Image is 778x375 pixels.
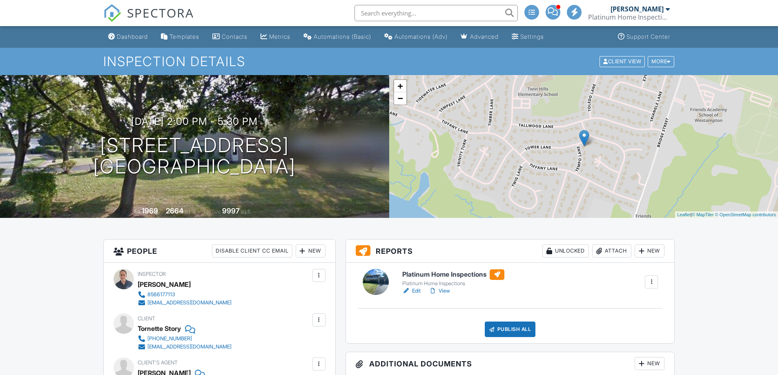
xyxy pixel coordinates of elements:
[592,244,631,257] div: Attach
[93,135,296,178] h1: [STREET_ADDRESS] [GEOGRAPHIC_DATA]
[103,4,121,22] img: The Best Home Inspection Software - Spectora
[103,11,194,28] a: SPECTORA
[402,269,504,280] h6: Platinum Home Inspections
[138,299,232,307] a: [EMAIL_ADDRESS][DOMAIN_NAME]
[117,33,148,40] div: Dashboard
[138,322,181,335] div: Tornette Story
[402,280,504,287] div: Platinum Home Inspections
[169,33,199,40] div: Templates
[147,291,175,298] div: 8566177113
[138,278,191,291] div: [PERSON_NAME]
[147,335,192,342] div: [PHONE_NUMBER]
[138,315,155,322] span: Client
[127,4,194,21] span: SPECTORA
[147,344,232,350] div: [EMAIL_ADDRESS][DOMAIN_NAME]
[212,244,292,257] div: Disable Client CC Email
[241,209,251,215] span: sq.ft.
[185,209,196,215] span: sq. ft.
[103,54,675,69] h1: Inspection Details
[131,116,258,127] h3: [DATE] 2:00 pm - 5:30 pm
[257,29,294,44] a: Metrics
[138,359,178,366] span: Client's Agent
[635,244,664,257] div: New
[675,211,778,218] div: |
[354,5,518,21] input: Search everything...
[542,244,589,257] div: Unlocked
[429,287,450,295] a: View
[692,212,714,217] a: © MapTiler
[588,13,670,21] div: Platinum Home Inspections
[142,206,158,215] div: 1969
[395,33,448,40] div: Automations (Adv)
[138,291,232,299] a: 8566177113
[346,240,675,263] h3: Reports
[600,56,645,67] div: Client View
[626,33,670,40] div: Support Center
[138,343,232,351] a: [EMAIL_ADDRESS][DOMAIN_NAME]
[402,287,421,295] a: Edit
[485,322,536,337] div: Publish All
[166,206,183,215] div: 2664
[394,92,406,104] a: Zoom out
[381,29,451,44] a: Automations (Advanced)
[158,29,203,44] a: Templates
[648,56,674,67] div: More
[314,33,371,40] div: Automations (Basic)
[296,244,325,257] div: New
[104,240,335,263] h3: People
[611,5,664,13] div: [PERSON_NAME]
[715,212,776,217] a: © OpenStreetMap contributors
[147,300,232,306] div: [EMAIL_ADDRESS][DOMAIN_NAME]
[300,29,375,44] a: Automations (Basic)
[508,29,547,44] a: Settings
[402,269,504,287] a: Platinum Home Inspections Platinum Home Inspections
[138,271,166,277] span: Inspector
[132,209,140,215] span: Built
[394,80,406,92] a: Zoom in
[105,29,151,44] a: Dashboard
[209,29,251,44] a: Contacts
[615,29,673,44] a: Support Center
[222,206,240,215] div: 9997
[677,212,691,217] a: Leaflet
[138,335,232,343] a: [PHONE_NUMBER]
[635,357,664,370] div: New
[222,33,247,40] div: Contacts
[269,33,290,40] div: Metrics
[204,209,221,215] span: Lot Size
[457,29,502,44] a: Advanced
[599,58,647,64] a: Client View
[520,33,544,40] div: Settings
[470,33,499,40] div: Advanced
